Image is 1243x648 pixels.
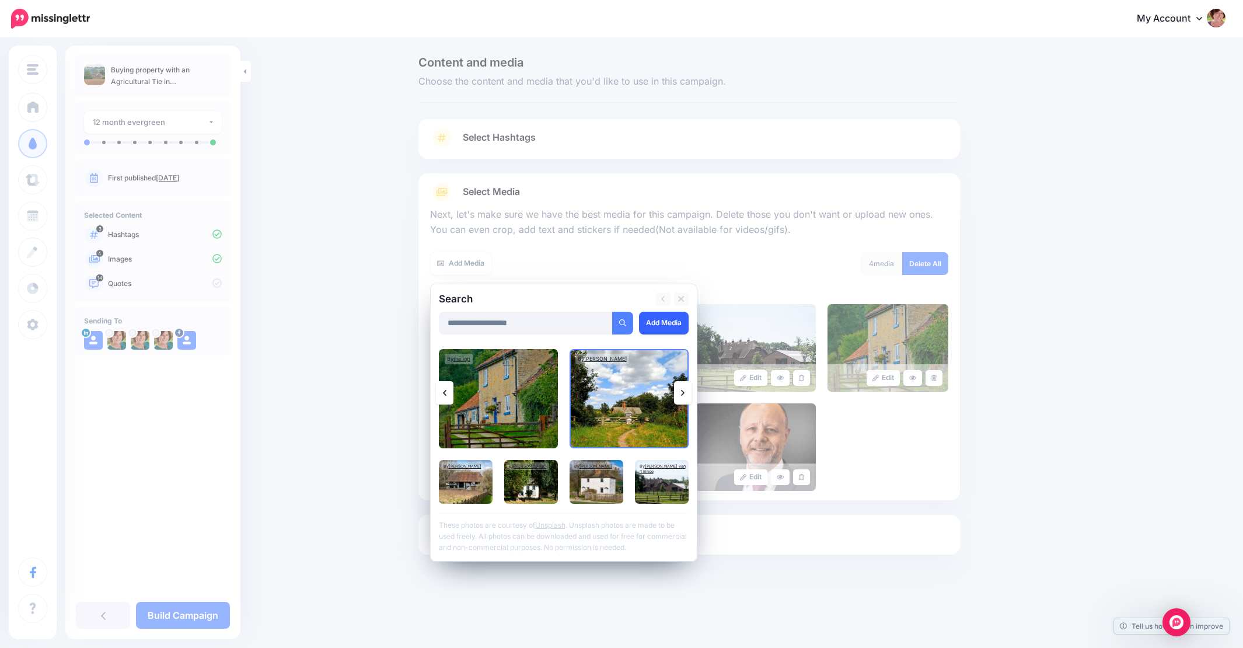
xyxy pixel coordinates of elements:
div: By [507,462,549,470]
a: Select Hashtags [430,128,948,159]
p: These photos are courtesy of . Unsplash photos are made to be used freely. All photos can be down... [439,513,689,553]
p: Next, let's make sure we have the best media for this campaign. Delete those you don't want or up... [430,207,948,238]
span: Select Media [463,184,520,200]
span: 4 [869,259,874,268]
a: [PERSON_NAME] [579,464,612,469]
a: My Account [1125,5,1225,33]
div: Open Intercom Messenger [1162,608,1190,636]
div: media [860,252,903,275]
img: N4T21EFCMHODB51J1FVIYJUF83PF7E8F_large.jpg [695,304,816,392]
img: user_default_image.png [177,331,196,350]
img: eb2fd5be658283b3e00bb580f611424b_large.jpg [695,403,816,491]
img: AAcHTtdKiE76o_Ssb0RmDPc2eCY4ZpXLVxeYgi0ZbK2zE72l2i8s96-c-73834.png [131,331,149,350]
span: 3 [96,225,103,232]
h4: Sending To [84,316,222,325]
a: the iop [453,356,470,362]
a: Edit [867,370,900,386]
a: [PERSON_NAME] [449,464,481,469]
div: By [445,354,473,364]
a: [PERSON_NAME] [584,356,627,362]
img: menu.png [27,64,39,75]
a: Add Media [430,252,491,275]
a: Select Media [430,183,948,201]
img: AAcHTtdKiE76o_Ssb0RmDPc2eCY4ZpXLVxeYgi0ZbK2zE72l2i8s96-c-73834.png [154,331,173,350]
h4: Selected Content [84,211,222,220]
p: Quotes [108,278,222,289]
h2: Search [439,294,473,304]
a: [DATE] [156,173,179,182]
p: Buying property with an Agricultural Tie in [GEOGRAPHIC_DATA] – What you need to know [111,64,222,88]
a: Add Media [639,312,689,335]
span: Select Hashtags [463,130,536,145]
div: 12 month evergreen [93,116,208,129]
div: By [441,462,484,470]
a: Tell us how we can improve [1114,618,1229,634]
span: 4 [96,250,103,257]
img: user_default_image.png [84,331,103,350]
span: 14 [96,274,104,281]
p: First published [108,173,222,183]
a: Delete All [902,252,948,275]
span: Choose the content and media that you'd like to use in this campaign. [418,74,960,89]
img: E1O0O2BFDXY3AUVJE33HIMYEYN37EOWQ_large.jpg [827,304,948,392]
img: 80e8218636ce1785bca1ddca37708685_thumb.jpg [84,64,105,85]
a: Edit [734,370,767,386]
p: Hashtags [108,229,222,240]
a: Edit [734,469,767,485]
img: Missinglettr [11,9,90,29]
img: AAcHTtdKiE76o_Ssb0RmDPc2eCY4ZpXLVxeYgi0ZbK2zE72l2i8s96-c-73834.png [107,331,126,350]
p: Images [108,254,222,264]
div: By [572,462,614,470]
a: [PERSON_NAME] [514,464,547,469]
span: Content and media [418,57,960,68]
div: Select Media [430,201,948,491]
div: By [637,462,689,475]
a: [PERSON_NAME] van 't Einde [640,464,686,474]
a: Unsplash [535,521,565,529]
div: By [575,354,629,364]
button: 12 month evergreen [84,111,222,134]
